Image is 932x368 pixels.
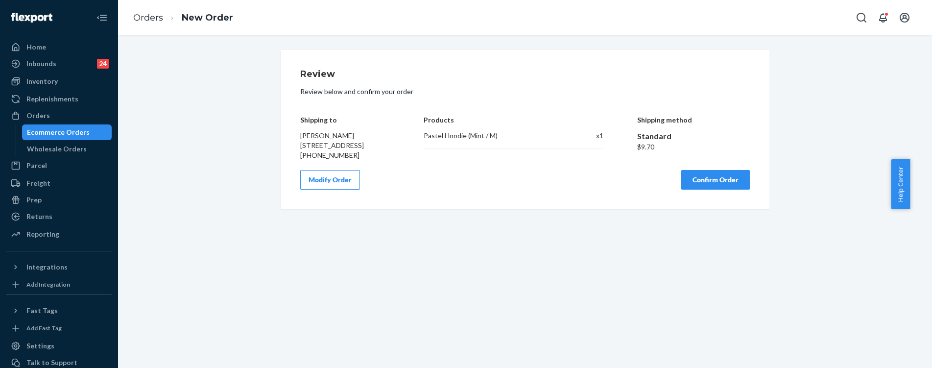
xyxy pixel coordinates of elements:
ol: breadcrumbs [125,3,241,32]
div: Wholesale Orders [27,144,87,154]
a: Parcel [6,158,112,173]
img: Flexport logo [11,13,52,23]
a: Prep [6,192,112,208]
a: Ecommerce Orders [22,124,112,140]
div: Returns [26,212,52,221]
p: Review below and confirm your order [300,87,750,97]
a: Orders [133,12,163,23]
h4: Shipping to [300,116,390,123]
a: New Order [182,12,233,23]
div: Inventory [26,76,58,86]
a: Home [6,39,112,55]
div: Freight [26,178,50,188]
div: Prep [26,195,42,205]
button: Open account menu [895,8,914,27]
a: Orders [6,108,112,123]
div: 24 [97,59,109,69]
button: Help Center [891,159,910,209]
div: $9.70 [637,142,750,152]
button: Close Navigation [92,8,112,27]
span: [PERSON_NAME] [STREET_ADDRESS] [300,131,364,149]
div: Add Integration [26,280,70,289]
div: Pastel Hoodie (Mint / M) [424,131,565,141]
a: Settings [6,338,112,354]
a: Add Integration [6,279,112,291]
a: Inbounds24 [6,56,112,72]
button: Open Search Box [852,8,871,27]
a: Returns [6,209,112,224]
div: Add Fast Tag [26,324,62,332]
div: [PHONE_NUMBER] [300,150,390,160]
a: Wholesale Orders [22,141,112,157]
a: Add Fast Tag [6,322,112,334]
div: Reporting [26,229,59,239]
a: Replenishments [6,91,112,107]
div: x 1 [575,131,603,141]
h4: Products [424,116,603,123]
div: Home [26,42,46,52]
div: Replenishments [26,94,78,104]
a: Freight [6,175,112,191]
button: Confirm Order [681,170,750,190]
div: Settings [26,341,54,351]
div: Ecommerce Orders [27,127,90,137]
div: Orders [26,111,50,121]
button: Modify Order [300,170,360,190]
h1: Review [300,70,750,79]
div: Integrations [26,262,68,272]
a: Reporting [6,226,112,242]
div: Standard [637,131,750,142]
div: Parcel [26,161,47,171]
div: Inbounds [26,59,56,69]
div: Fast Tags [26,306,58,316]
button: Fast Tags [6,303,112,319]
button: Open notifications [873,8,893,27]
div: Talk to Support [26,358,77,368]
h4: Shipping method [637,116,750,123]
button: Integrations [6,259,112,275]
a: Inventory [6,74,112,89]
